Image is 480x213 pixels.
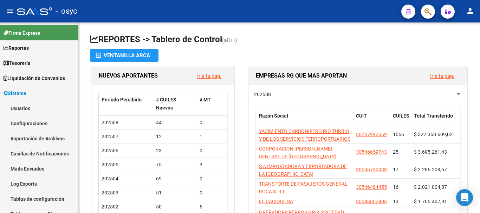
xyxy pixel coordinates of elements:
[4,29,40,37] span: Firma Express
[200,97,211,102] span: # MT
[6,7,14,15] mat-icon: menu
[259,199,293,204] span: EL CACIQUE SA
[4,89,26,97] span: Sistema
[102,134,118,139] span: 202507
[393,199,398,204] span: 13
[414,113,453,119] span: Total Transferido
[259,128,350,166] span: YACIMIENTO CARBONIFERO RIO TURBIO Y DE LOS SERVICIOS FERROPORTUARIOS CON TERMINALES EN [GEOGRAPHI...
[156,175,194,183] div: 69
[4,74,65,82] span: Liquidación de Convenios
[256,108,353,132] datatable-header-cell: Razón Social
[393,184,398,190] span: 16
[466,7,474,15] mat-icon: person
[356,149,387,155] span: 30546659743
[156,97,176,111] span: # CUILES Nuevos
[414,149,447,155] span: $ 3.695.261,43
[430,73,454,79] a: Ir a la pág.
[424,69,460,82] button: Ir a la pág.
[393,132,404,137] span: 1556
[90,49,158,62] button: Ventanilla ARCA
[393,113,409,119] span: CUILES
[393,167,398,172] span: 17
[356,167,387,172] span: 30506730038
[102,97,142,102] span: Período Percibido
[259,181,348,195] span: TRANSPORTE DE PASAJEROS GENERAL ROCA S. R.L.
[102,204,118,209] span: 202502
[4,59,31,67] span: Tesorería
[353,108,390,132] datatable-header-cell: CUIT
[99,92,153,115] datatable-header-cell: Período Percibido
[102,190,118,195] span: 202503
[393,149,398,155] span: 25
[102,120,118,125] span: 202508
[225,92,253,115] datatable-header-cell: # RG
[259,164,347,177] span: S A IMPORTADORA Y EXPORTADORA DE LA [GEOGRAPHIC_DATA]
[411,108,460,132] datatable-header-cell: Total Transferido
[256,72,347,79] span: EMPRESAS RG QUE MAS APORTAN
[356,199,387,204] span: 30546362406
[200,133,222,141] div: 1
[414,167,447,172] span: $ 2.286.208,67
[414,132,453,137] span: $ 322.368.609,02
[200,175,222,183] div: 0
[90,34,469,46] h1: REPORTES -> Tablero de Control
[356,113,367,119] span: CUIT
[56,4,77,19] span: - osyc
[4,44,29,52] span: Reportes
[356,184,387,190] span: 30546484455
[200,189,222,197] div: 0
[456,189,473,206] div: Open Intercom Messenger
[200,161,222,169] div: 3
[390,108,411,132] datatable-header-cell: CUILES
[200,203,222,211] div: 6
[197,92,225,115] datatable-header-cell: # MT
[414,184,447,190] span: $ 2.021.004,87
[156,147,194,155] div: 23
[259,146,336,160] span: CORPORACION [PERSON_NAME] CENTRAL DE [GEOGRAPHIC_DATA]
[222,37,237,44] span: (alt+t)
[156,161,194,169] div: 75
[156,119,194,127] div: 44
[153,92,197,115] datatable-header-cell: # CUILES Nuevos
[197,73,221,79] a: Ir a la pág.
[102,148,118,153] span: 202506
[254,92,271,97] span: 202508
[414,199,447,204] span: $ 1.765.407,81
[156,203,194,211] div: 50
[259,113,288,119] span: Razón Social
[102,176,118,181] span: 202504
[156,133,194,141] div: 12
[96,49,153,62] div: Ventanilla ARCA
[356,132,387,137] span: 30707992669
[156,189,194,197] div: 51
[200,147,222,155] div: 0
[200,119,222,127] div: 0
[99,72,158,79] span: NUEVOS APORTANTES
[192,69,227,82] button: Ir a la pág.
[102,162,118,167] span: 202505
